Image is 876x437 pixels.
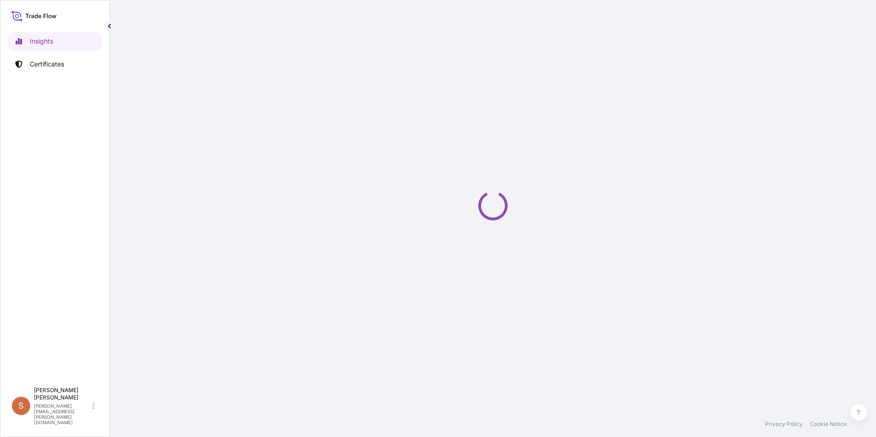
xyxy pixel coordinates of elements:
[8,55,102,73] a: Certificates
[30,37,53,46] p: Insights
[18,401,24,410] span: S
[810,421,847,428] a: Cookie Notice
[765,421,803,428] a: Privacy Policy
[34,387,91,401] p: [PERSON_NAME] [PERSON_NAME]
[30,60,64,69] p: Certificates
[8,32,102,50] a: Insights
[34,403,91,425] p: [PERSON_NAME][EMAIL_ADDRESS][PERSON_NAME][DOMAIN_NAME]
